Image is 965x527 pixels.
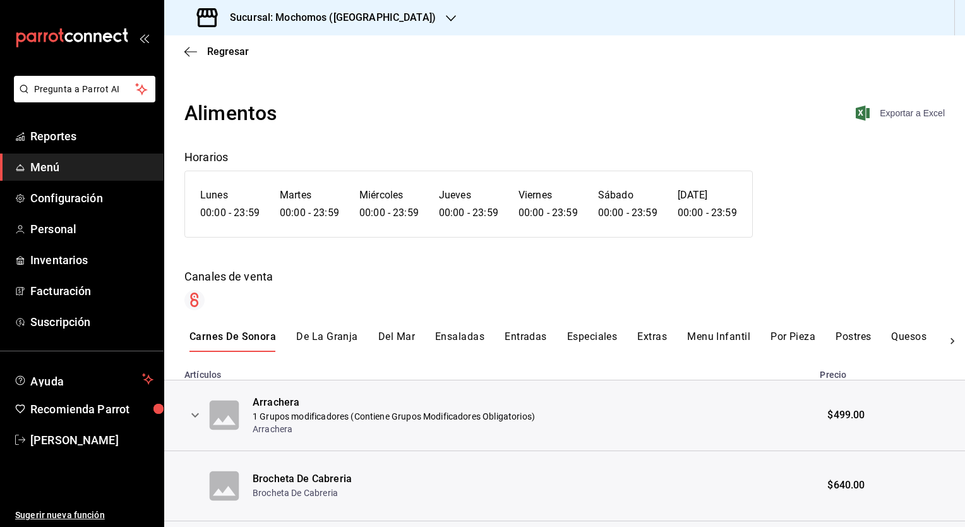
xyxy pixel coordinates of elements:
button: Exportar a Excel [858,106,945,121]
p: 1 Grupos modificadores (Contiene Grupos Modificadores Obligatorios) [253,410,535,423]
h6: 00:00 - 23:59 [200,204,260,222]
h6: Lunes [200,186,260,204]
th: Artículos [164,362,812,380]
button: Menu Infantil [687,330,750,352]
h6: Sábado [598,186,657,204]
div: Alimentos [184,98,277,128]
button: open_drawer_menu [139,33,149,43]
div: Horarios [184,148,945,166]
span: Facturación [30,282,153,300]
div: Canales de venta [184,268,945,285]
h6: [DATE] [678,186,737,204]
button: Ensaladas [435,330,484,352]
button: Por Pieza [770,330,815,352]
p: Brocheta De Cabreria [253,487,352,499]
h6: Viernes [518,186,578,204]
span: Reportes [30,128,153,145]
button: Del Mar [378,330,415,352]
h6: 00:00 - 23:59 [439,204,498,222]
button: Especiales [567,330,618,352]
span: [PERSON_NAME] [30,432,153,449]
span: Personal [30,221,153,238]
h6: 00:00 - 23:59 [598,204,657,222]
div: Arrachera [253,396,535,410]
div: Brocheta De Cabreria [253,472,352,487]
span: Suscripción [30,313,153,330]
a: Pregunta a Parrot AI [9,92,155,105]
span: Recomienda Parrot [30,401,153,418]
button: expand row [184,404,206,426]
button: Carnes De Sonora [189,330,276,352]
div: scrollable menu categories [189,330,940,352]
button: Regresar [184,45,249,58]
button: Postres [836,330,871,352]
span: $640.00 [827,478,865,493]
p: Arrachera [253,423,535,435]
h6: 00:00 - 23:59 [518,204,578,222]
h6: 00:00 - 23:59 [280,204,339,222]
span: Menú [30,159,153,176]
span: Pregunta a Parrot AI [34,83,136,96]
th: Precio [812,362,965,380]
button: Extras [637,330,667,352]
button: Entradas [505,330,547,352]
h6: Jueves [439,186,498,204]
h6: Martes [280,186,339,204]
span: $499.00 [827,408,865,423]
span: Configuración [30,190,153,207]
button: Pregunta a Parrot AI [14,76,155,102]
span: Inventarios [30,251,153,269]
button: Quesos [891,330,926,352]
span: Ayuda [30,372,137,387]
h3: Sucursal: Mochomos ([GEOGRAPHIC_DATA]) [220,10,436,25]
h6: 00:00 - 23:59 [359,204,419,222]
span: Sugerir nueva función [15,509,153,522]
h6: Miércoles [359,186,419,204]
span: Regresar [207,45,249,58]
h6: 00:00 - 23:59 [678,204,737,222]
button: De La Granja [296,330,358,352]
